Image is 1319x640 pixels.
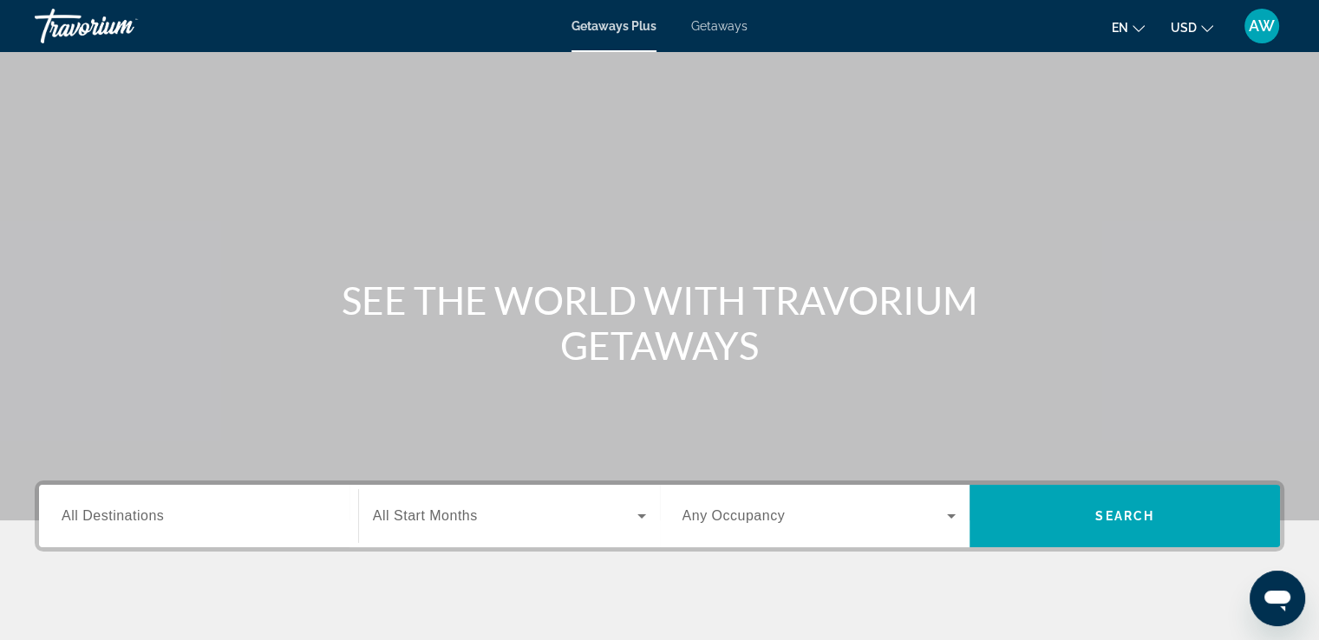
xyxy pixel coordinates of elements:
[39,485,1280,547] div: Search widget
[1112,15,1145,40] button: Change language
[1250,571,1305,626] iframe: Button to launch messaging window
[35,3,208,49] a: Travorium
[373,508,478,523] span: All Start Months
[682,508,786,523] span: Any Occupancy
[970,485,1280,547] button: Search
[1095,509,1154,523] span: Search
[1239,8,1284,44] button: User Menu
[1171,21,1197,35] span: USD
[1171,15,1213,40] button: Change currency
[62,508,164,523] span: All Destinations
[1249,17,1275,35] span: AW
[571,19,656,33] a: Getaways Plus
[691,19,748,33] a: Getaways
[1112,21,1128,35] span: en
[335,278,985,368] h1: SEE THE WORLD WITH TRAVORIUM GETAWAYS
